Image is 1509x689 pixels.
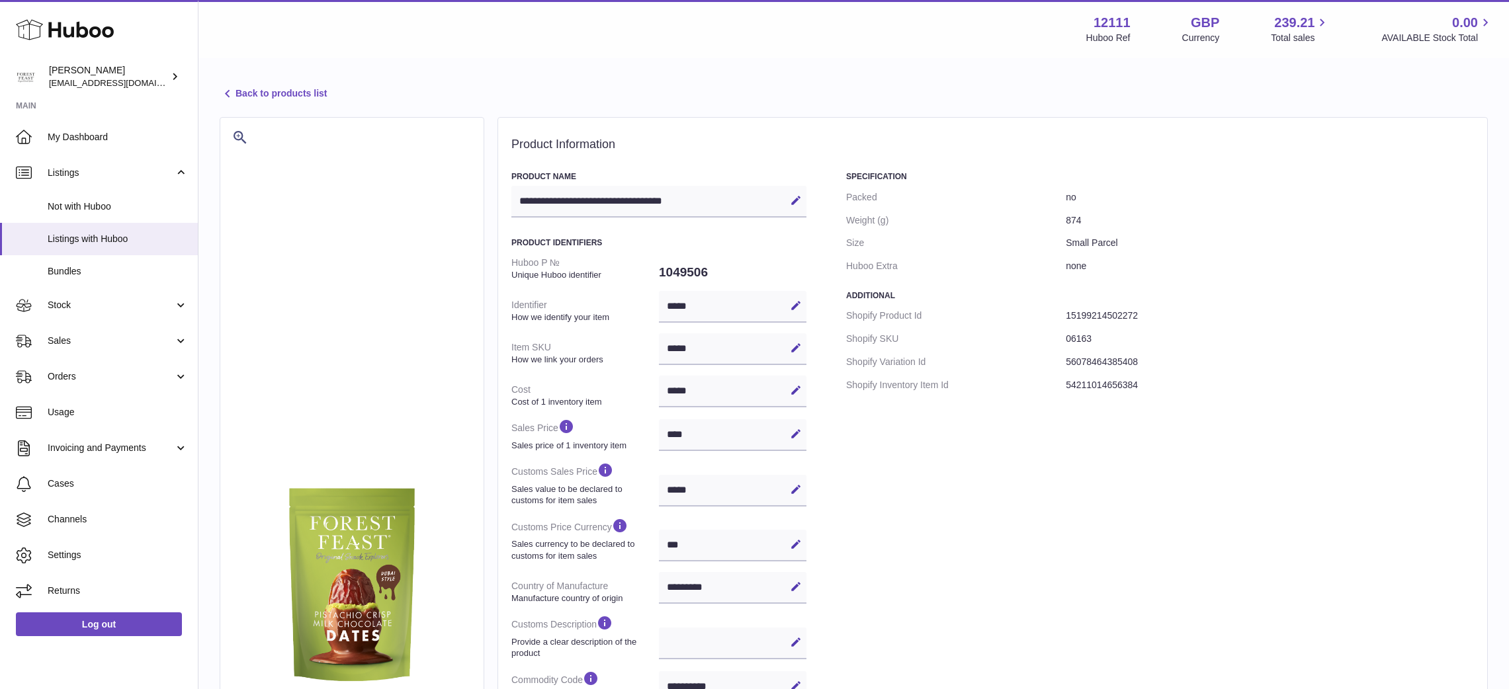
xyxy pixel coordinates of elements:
span: 239.21 [1274,14,1315,32]
dt: Shopify SKU [846,327,1066,350]
dt: Weight (g) [846,209,1066,232]
span: Bundles [48,265,188,278]
strong: Sales price of 1 inventory item [511,440,656,452]
dd: 56078464385408 [1066,350,1474,374]
dt: Customs Sales Price [511,456,659,511]
h3: Product Name [511,171,806,182]
strong: Unique Huboo identifier [511,269,656,281]
dd: 06163 [1066,327,1474,350]
span: Settings [48,549,188,561]
span: Listings [48,167,174,179]
dt: Huboo P № [511,251,659,286]
h2: Product Information [511,138,1474,152]
div: [PERSON_NAME] [49,64,168,89]
dd: 15199214502272 [1066,304,1474,327]
h3: Specification [846,171,1474,182]
span: Stock [48,299,174,311]
strong: Cost of 1 inventory item [511,396,656,408]
span: Listings with Huboo [48,233,188,245]
dd: Small Parcel [1066,231,1474,255]
dt: Customs Description [511,609,659,664]
span: Usage [48,406,188,419]
dd: 54211014656384 [1066,374,1474,397]
a: Back to products list [220,86,327,102]
span: My Dashboard [48,131,188,143]
span: Total sales [1271,32,1330,44]
span: Not with Huboo [48,200,188,213]
dt: Shopify Inventory Item Id [846,374,1066,397]
dt: Identifier [511,294,659,328]
dt: Sales Price [511,413,659,456]
img: internalAdmin-12111@internal.huboo.com [16,67,36,87]
dt: Customs Price Currency [511,512,659,567]
a: 239.21 Total sales [1271,14,1330,44]
dt: Cost [511,378,659,413]
strong: Sales value to be declared to customs for item sales [511,483,656,507]
strong: Sales currency to be declared to customs for item sales [511,538,656,561]
div: Currency [1182,32,1220,44]
dd: none [1066,255,1474,278]
dt: Shopify Product Id [846,304,1066,327]
span: Channels [48,513,188,526]
a: 0.00 AVAILABLE Stock Total [1381,14,1493,44]
span: AVAILABLE Stock Total [1381,32,1493,44]
div: Huboo Ref [1086,32,1131,44]
strong: How we link your orders [511,354,656,366]
dd: 874 [1066,209,1474,232]
span: Cases [48,477,188,490]
dt: Country of Manufacture [511,575,659,609]
strong: Provide a clear description of the product [511,636,656,659]
span: Returns [48,585,188,597]
dt: Packed [846,186,1066,209]
dt: Huboo Extra [846,255,1066,278]
strong: 12111 [1094,14,1131,32]
strong: GBP [1191,14,1219,32]
dd: 1049506 [659,259,806,286]
span: 0.00 [1452,14,1478,32]
dt: Shopify Variation Id [846,350,1066,374]
strong: Manufacture country of origin [511,592,656,604]
dt: Size [846,231,1066,255]
span: [EMAIL_ADDRESS][DOMAIN_NAME] [49,77,194,88]
dt: Item SKU [511,336,659,370]
a: Log out [16,612,182,636]
dd: no [1066,186,1474,209]
strong: How we identify your item [511,311,656,323]
h3: Product Identifiers [511,237,806,248]
span: Invoicing and Payments [48,442,174,454]
span: Orders [48,370,174,383]
h3: Additional [846,290,1474,301]
span: Sales [48,335,174,347]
